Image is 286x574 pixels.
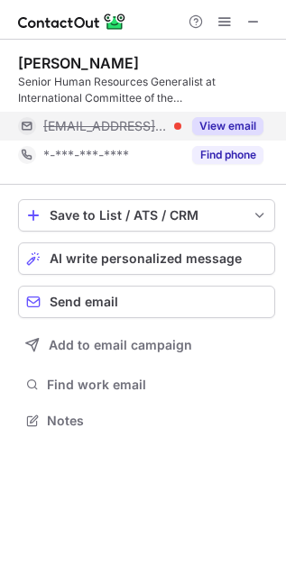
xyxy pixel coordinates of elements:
button: AI write personalized message [18,242,275,275]
button: Add to email campaign [18,329,275,361]
button: Reveal Button [192,117,263,135]
button: Find work email [18,372,275,397]
span: Notes [47,413,268,429]
img: ContactOut v5.3.10 [18,11,126,32]
div: Save to List / ATS / CRM [50,208,244,223]
span: Send email [50,295,118,309]
span: Add to email campaign [49,338,192,352]
span: Find work email [47,377,268,393]
span: [EMAIL_ADDRESS][DOMAIN_NAME] [43,118,168,134]
span: AI write personalized message [50,251,242,266]
button: Send email [18,286,275,318]
button: save-profile-one-click [18,199,275,232]
button: Notes [18,408,275,433]
div: [PERSON_NAME] [18,54,139,72]
button: Reveal Button [192,146,263,164]
div: Senior Human Resources Generalist at International Committee of the [GEOGRAPHIC_DATA] - ICRC [18,74,275,106]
